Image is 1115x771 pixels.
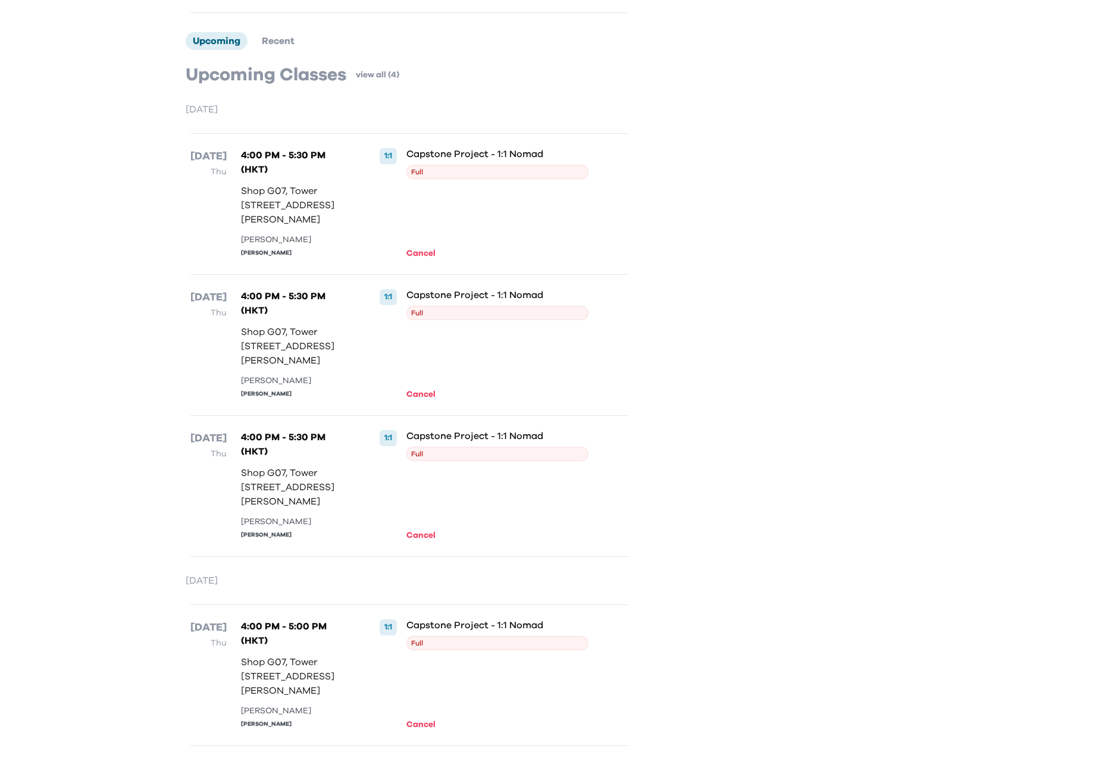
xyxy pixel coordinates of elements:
div: [PERSON_NAME] [241,249,350,258]
p: Thu [190,306,227,320]
p: Thu [190,165,227,179]
div: [PERSON_NAME] [241,516,350,528]
p: Shop G07, Tower [STREET_ADDRESS][PERSON_NAME] [241,184,350,227]
p: [DATE] [186,573,633,588]
p: Thu [190,447,227,461]
button: Cancel [406,529,439,542]
p: Capstone Project - 1:1 Nomad [406,619,589,631]
a: view all (4) [356,69,399,81]
p: 4:00 PM - 5:00 PM (HKT) [241,619,350,648]
p: 4:00 PM - 5:30 PM (HKT) [241,148,350,177]
p: Thu [190,636,227,650]
span: Full [406,165,589,179]
p: Capstone Project - 1:1 Nomad [406,148,589,160]
div: [PERSON_NAME] [241,390,350,399]
div: 1:1 [380,148,397,164]
div: 1:1 [380,430,397,446]
div: [PERSON_NAME] [241,720,350,729]
p: [DATE] [190,289,227,306]
span: Full [406,447,589,461]
p: Capstone Project - 1:1 Nomad [406,289,589,301]
p: Capstone Project - 1:1 Nomad [406,430,589,442]
div: 1:1 [380,289,397,305]
span: Upcoming [193,36,240,46]
p: 4:00 PM - 5:30 PM (HKT) [241,289,350,318]
p: Shop G07, Tower [STREET_ADDRESS][PERSON_NAME] [241,325,350,368]
span: Recent [262,36,295,46]
div: [PERSON_NAME] [241,375,350,387]
p: Upcoming Classes [186,64,346,86]
div: [PERSON_NAME] [241,705,350,717]
div: 1:1 [380,619,397,635]
button: Cancel [406,718,439,731]
span: Full [406,306,589,320]
p: [DATE] [186,102,633,117]
button: Cancel [406,388,439,401]
div: [PERSON_NAME] [241,531,350,540]
p: Shop G07, Tower [STREET_ADDRESS][PERSON_NAME] [241,466,350,509]
p: [DATE] [190,619,227,636]
span: Full [406,636,589,650]
p: Shop G07, Tower [STREET_ADDRESS][PERSON_NAME] [241,655,350,698]
p: [DATE] [190,430,227,447]
button: Cancel [406,247,439,260]
p: 4:00 PM - 5:30 PM (HKT) [241,430,350,459]
div: [PERSON_NAME] [241,234,350,246]
p: [DATE] [190,148,227,165]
